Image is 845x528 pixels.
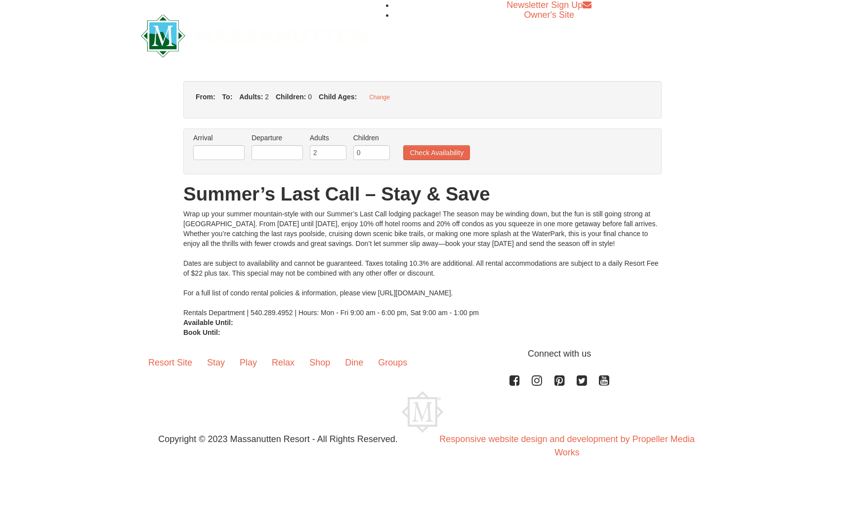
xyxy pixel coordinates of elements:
a: Play [232,347,264,378]
button: Change [364,91,395,104]
img: Massanutten Resort Logo [402,391,443,433]
strong: Book Until: [183,328,220,336]
label: Adults [310,133,346,143]
div: Wrap up your summer mountain-style with our Summer’s Last Call lodging package! The season may be... [183,209,662,318]
span: 0 [308,93,312,101]
strong: To: [222,93,233,101]
strong: Available Until: [183,319,233,326]
a: Massanutten Resort [141,23,367,46]
a: Responsive website design and development by Propeller Media Works [439,434,694,457]
label: Departure [252,133,303,143]
a: Groups [371,347,415,378]
strong: Child Ages: [319,93,357,101]
button: Check Availability [403,145,470,160]
label: Children [353,133,390,143]
a: Resort Site [141,347,200,378]
strong: From: [196,93,215,101]
label: Arrival [193,133,245,143]
a: Dine [338,347,371,378]
span: 2 [265,93,269,101]
strong: Children: [276,93,306,101]
img: Massanutten Resort Logo [141,14,367,57]
p: Connect with us [141,347,704,361]
a: Relax [264,347,302,378]
strong: Adults: [239,93,263,101]
a: Owner's Site [524,10,574,20]
h1: Summer’s Last Call – Stay & Save [183,184,662,204]
a: Shop [302,347,338,378]
p: Copyright © 2023 Massanutten Resort - All Rights Reserved. [133,433,422,446]
a: Stay [200,347,232,378]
